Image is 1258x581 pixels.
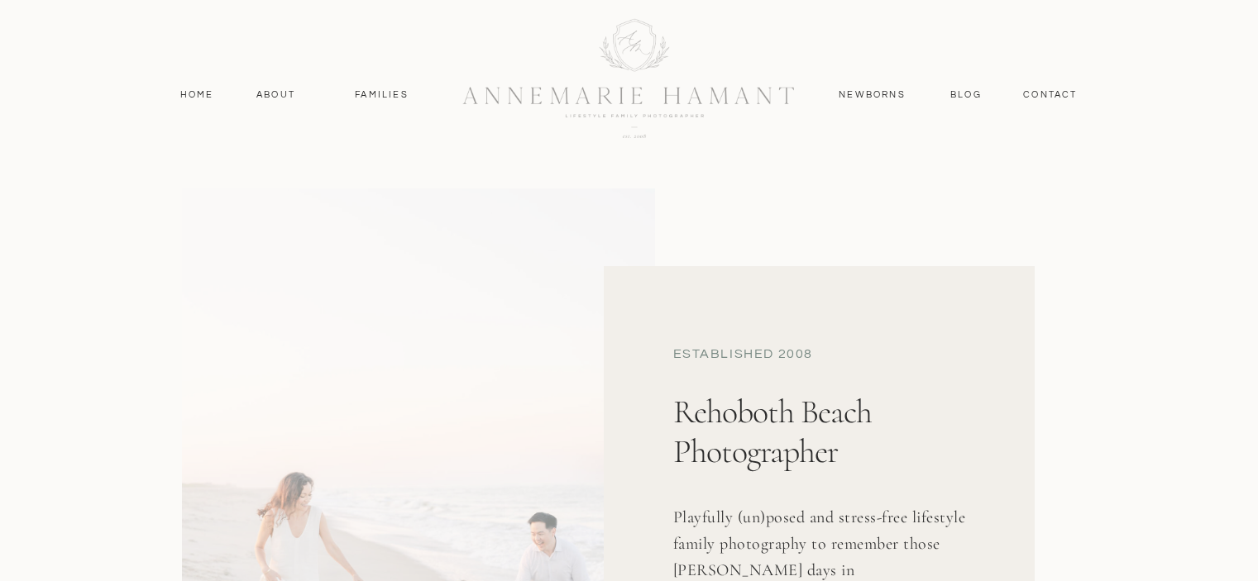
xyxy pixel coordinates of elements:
a: Home [173,88,222,102]
div: established 2008 [673,345,1009,367]
a: Blog [947,88,986,102]
a: Families [345,88,419,102]
h1: Rehoboth Beach Photographer [673,392,1001,535]
a: About [252,88,300,102]
a: Newborns [833,88,912,102]
a: contact [1015,88,1087,102]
